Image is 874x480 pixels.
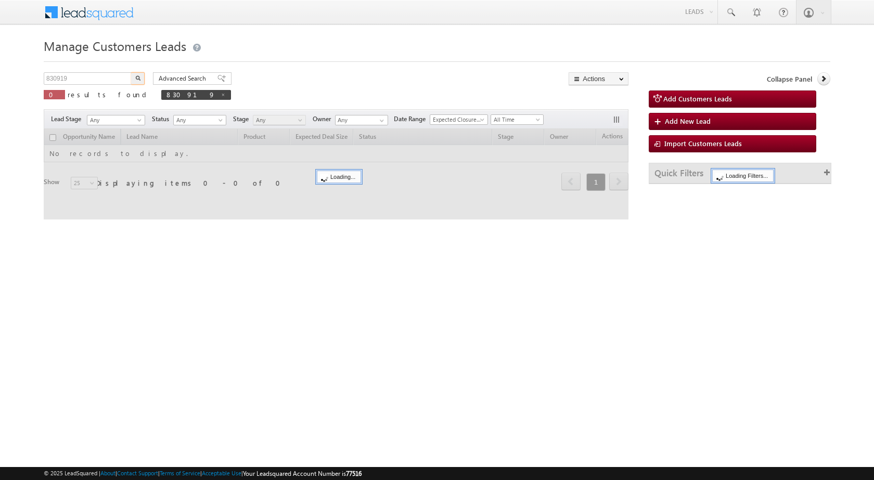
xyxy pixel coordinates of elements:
[174,115,223,125] span: Any
[569,72,628,85] button: Actions
[51,114,85,124] span: Lead Stage
[374,115,387,126] a: Show All Items
[335,115,388,125] input: Type to Search
[253,115,303,125] span: Any
[253,115,306,125] a: Any
[87,115,145,125] a: Any
[317,171,361,183] div: Loading...
[135,75,140,81] img: Search
[173,115,226,125] a: Any
[100,470,115,476] a: About
[117,470,158,476] a: Contact Support
[663,94,732,103] span: Add Customers Leads
[346,470,362,477] span: 77516
[68,90,150,99] span: results found
[767,74,812,84] span: Collapse Panel
[430,114,488,125] a: Expected Closure Date
[313,114,335,124] span: Owner
[87,115,142,125] span: Any
[491,114,544,125] a: All Time
[44,37,186,54] span: Manage Customers Leads
[160,470,200,476] a: Terms of Service
[166,90,215,99] span: 830919
[430,115,484,124] span: Expected Closure Date
[712,170,774,182] div: Loading Filters...
[159,74,209,83] span: Advanced Search
[664,139,742,148] span: Import Customers Leads
[243,470,362,477] span: Your Leadsquared Account Number is
[394,114,430,124] span: Date Range
[44,469,362,478] span: © 2025 LeadSquared | | | | |
[233,114,253,124] span: Stage
[152,114,173,124] span: Status
[202,470,241,476] a: Acceptable Use
[665,116,711,125] span: Add New Lead
[491,115,541,124] span: All Time
[49,90,60,99] span: 0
